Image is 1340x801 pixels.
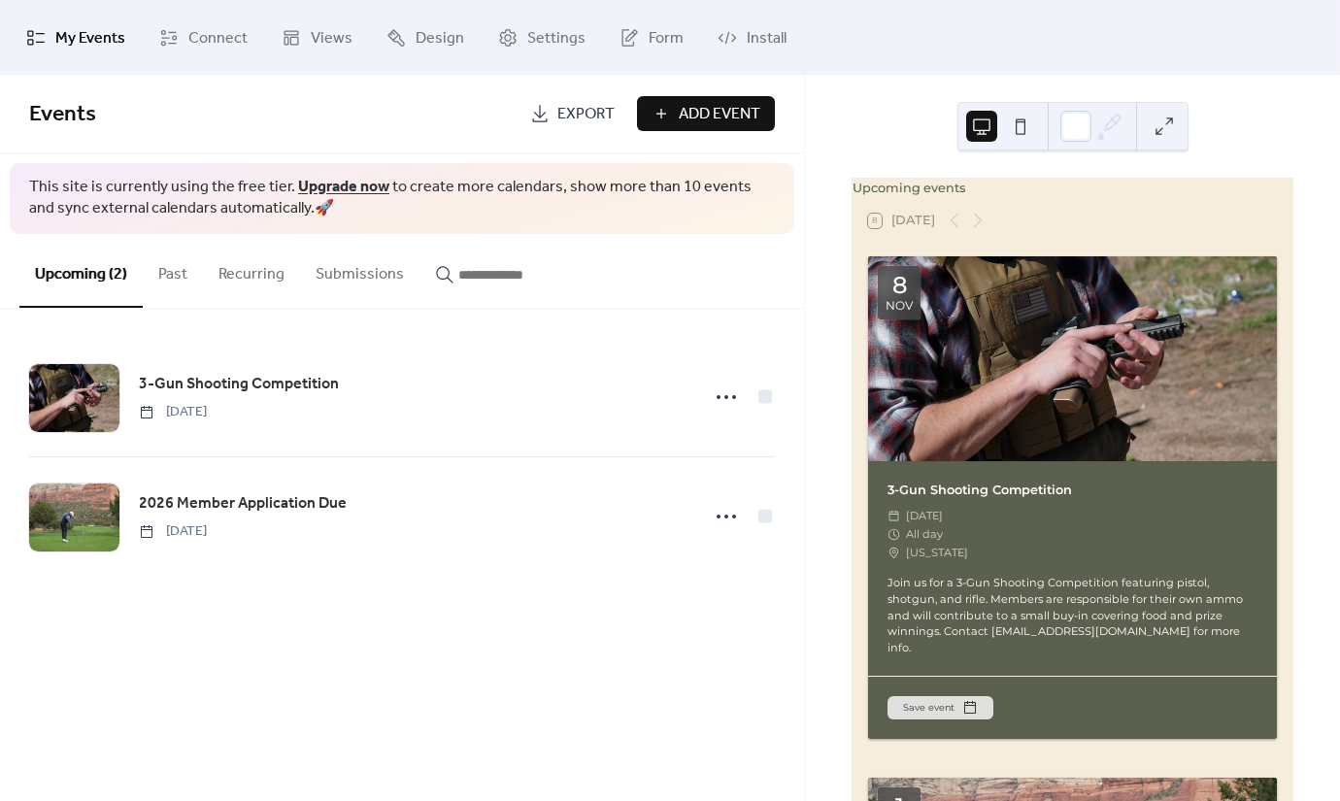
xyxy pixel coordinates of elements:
a: 2026 Member Application Due [139,491,347,517]
span: All day [906,525,943,544]
button: Recurring [203,234,300,306]
a: My Events [12,8,140,67]
button: Save event [888,696,993,719]
div: ​ [888,507,900,525]
span: 3-Gun Shooting Competition [139,373,339,396]
div: Join us for a 3-Gun Shooting Competition featuring pistol, shotgun, and rifle. Members are respon... [868,575,1277,656]
div: ​ [888,544,900,562]
span: My Events [55,23,125,53]
span: [DATE] [139,402,207,422]
span: Install [747,23,787,53]
span: 2026 Member Application Due [139,492,347,516]
div: Nov [886,300,913,312]
span: Add Event [679,103,760,126]
span: Views [311,23,352,53]
div: ​ [888,525,900,544]
button: Submissions [300,234,419,306]
div: 8 [892,274,907,297]
button: Add Event [637,96,775,131]
button: Past [143,234,203,306]
span: [US_STATE] [906,544,968,562]
span: This site is currently using the free tier. to create more calendars, show more than 10 events an... [29,177,775,220]
a: Export [516,96,629,131]
a: Views [267,8,367,67]
a: Design [372,8,479,67]
span: Design [416,23,464,53]
a: Install [703,8,801,67]
button: Upcoming (2) [19,234,143,308]
span: [DATE] [139,521,207,542]
div: 3-Gun Shooting Competition [868,481,1277,499]
span: Settings [527,23,586,53]
a: Upgrade now [298,172,389,202]
a: Form [605,8,698,67]
span: Connect [188,23,248,53]
span: [DATE] [906,507,943,525]
a: Settings [484,8,600,67]
div: Upcoming events [853,179,1292,197]
span: Export [557,103,615,126]
a: 3-Gun Shooting Competition [139,372,339,397]
span: Events [29,93,96,136]
a: Connect [145,8,262,67]
span: Form [649,23,684,53]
